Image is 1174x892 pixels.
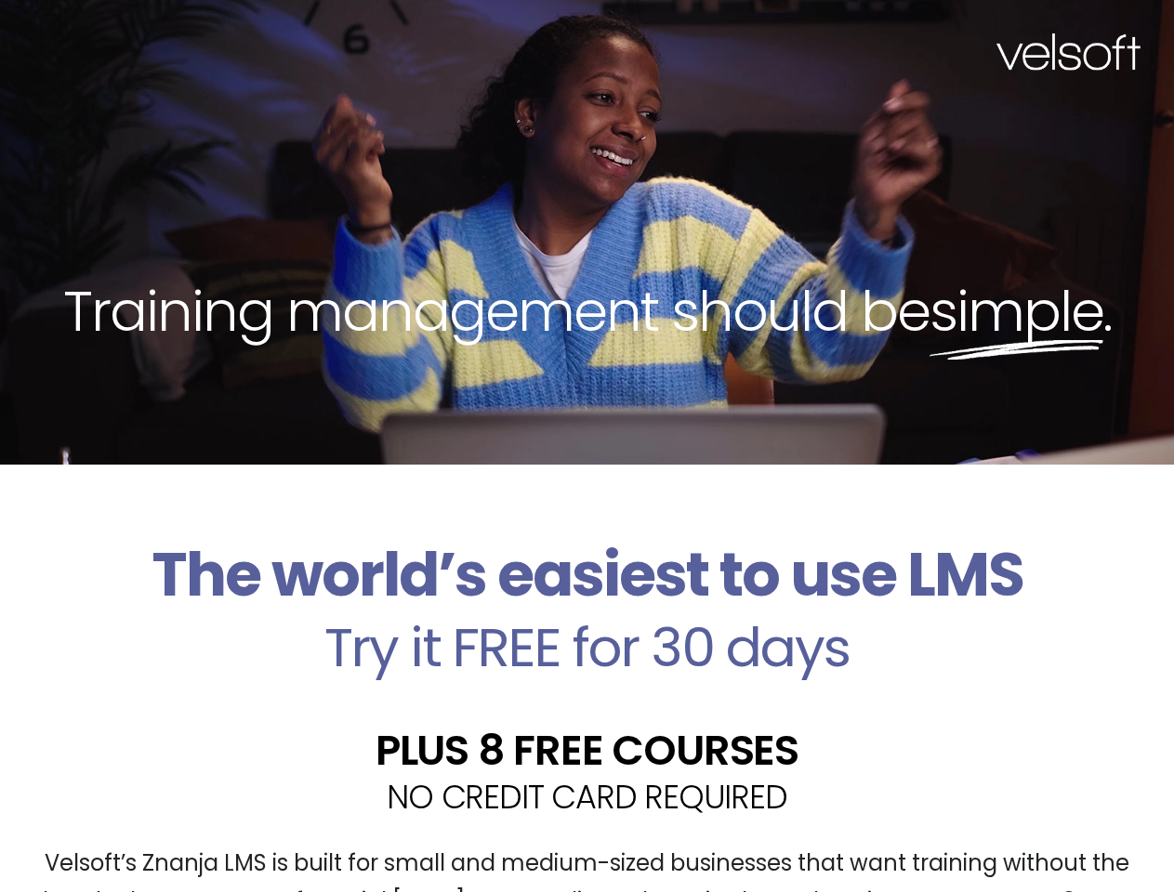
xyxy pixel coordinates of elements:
h2: PLUS 8 FREE COURSES [14,729,1160,771]
h2: Training management should be . [33,275,1141,348]
h2: Try it FREE for 30 days [14,621,1160,675]
span: simple [930,272,1103,350]
h2: NO CREDIT CARD REQUIRED [14,780,1160,813]
h2: The world’s easiest to use LMS [14,539,1160,611]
